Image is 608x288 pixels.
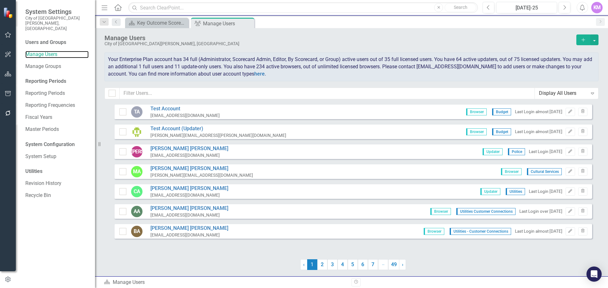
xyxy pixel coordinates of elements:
[25,90,89,97] a: Reporting Periods
[25,15,89,31] small: City of [GEOGRAPHIC_DATA][PERSON_NAME], [GEOGRAPHIC_DATA]
[25,114,89,121] a: Fiscal Years
[402,261,403,267] span: ›
[119,88,535,99] input: Filter Users...
[25,168,89,175] div: Utilities
[496,2,557,13] button: [DATE]-25
[307,259,317,270] span: 1
[127,19,187,27] a: Key Outcome Scorecard
[25,141,89,148] div: System Configuration
[338,259,348,270] a: 4
[131,146,142,157] div: [PERSON_NAME]
[591,2,603,13] button: KM
[131,206,142,217] div: AA
[529,188,562,194] div: Last Login [DATE]
[317,259,327,270] a: 2
[150,205,228,212] a: [PERSON_NAME] [PERSON_NAME]
[137,19,187,27] div: Key Outcome Scorecard
[104,279,347,286] div: Manage Users
[150,132,286,138] div: [PERSON_NAME][EMAIL_ADDRESS][PERSON_NAME][DOMAIN_NAME]
[25,180,89,187] a: Revision History
[150,165,253,172] a: [PERSON_NAME] [PERSON_NAME]
[203,20,253,28] div: Manage Users
[303,261,305,267] span: ‹
[515,228,562,234] div: Last Login almost [DATE]
[131,166,142,177] div: MA
[424,228,444,235] span: Browser
[150,125,286,132] a: Test Account (Updater)
[150,232,228,238] div: [EMAIL_ADDRESS][DOMAIN_NAME]
[492,108,511,115] span: Budget
[131,186,142,197] div: CA
[327,259,338,270] a: 3
[150,185,228,192] a: [PERSON_NAME] [PERSON_NAME]
[150,212,228,218] div: [EMAIL_ADDRESS][DOMAIN_NAME]
[454,5,467,10] span: Search
[450,228,511,235] span: Utilities - Customer Connections
[368,259,378,270] a: 7
[483,148,503,155] span: Updater
[430,208,451,215] span: Browser
[25,39,89,46] div: Users and Groups
[480,188,500,195] span: Updater
[25,51,89,58] a: Manage Users
[358,259,368,270] a: 6
[506,188,525,195] span: Utilities
[25,192,89,199] a: Recycle Bin
[456,208,516,215] span: Utilities Customer Connections
[131,126,142,138] img: Test Account (Updater)
[466,108,487,115] span: Browser
[150,152,228,158] div: [EMAIL_ADDRESS][DOMAIN_NAME]
[586,267,602,282] div: Open Intercom Messenger
[150,113,220,119] div: [EMAIL_ADDRESS][DOMAIN_NAME]
[150,145,228,152] a: [PERSON_NAME] [PERSON_NAME]
[25,78,89,85] div: Reporting Periods
[150,192,228,198] div: [EMAIL_ADDRESS][DOMAIN_NAME]
[508,148,525,155] span: Police
[25,153,89,160] a: System Setup
[515,129,562,135] div: Last Login almost [DATE]
[519,208,562,214] div: Last Login over [DATE]
[25,126,89,133] a: Master Periods
[492,128,511,135] span: Budget
[529,149,562,155] div: Last Login [DATE]
[131,226,142,237] div: BA
[445,3,476,12] button: Search
[150,225,228,232] a: [PERSON_NAME] [PERSON_NAME]
[348,259,358,270] a: 5
[466,128,487,135] span: Browser
[539,90,587,97] div: Display All Users
[388,259,399,270] a: 49
[25,8,89,15] span: System Settings
[150,172,253,178] div: [PERSON_NAME][EMAIL_ADDRESS][DOMAIN_NAME]
[150,105,220,113] a: Test Account
[104,34,573,41] div: Manage Users
[501,168,522,175] span: Browser
[25,102,89,109] a: Reporting Frequencies
[128,2,478,13] input: Search ClearPoint...
[527,168,562,175] span: Cultural Services
[108,56,592,77] span: Your Enterprise Plan account has 34 full (Administrator, Scorecard Admin, Editor, By Scorecard, o...
[515,109,562,115] div: Last Login almost [DATE]
[3,7,14,18] img: ClearPoint Strategy
[25,63,89,70] a: Manage Groups
[104,41,573,46] div: City of [GEOGRAPHIC_DATA][PERSON_NAME], [GEOGRAPHIC_DATA]
[498,4,555,12] div: [DATE]-25
[131,106,142,118] div: TA
[254,71,265,77] a: here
